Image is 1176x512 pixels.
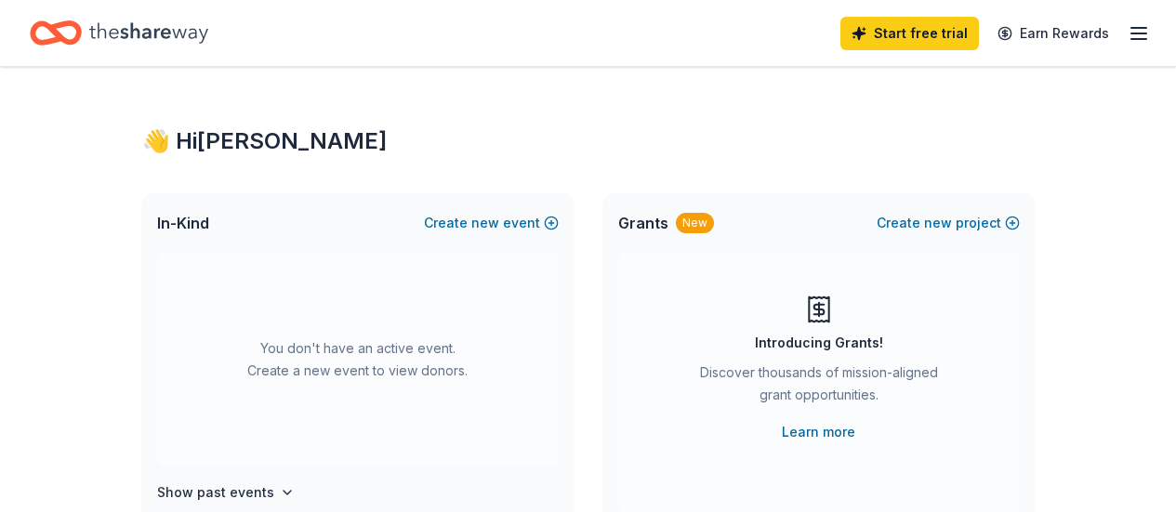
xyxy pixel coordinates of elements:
[157,481,295,504] button: Show past events
[693,361,945,414] div: Discover thousands of mission-aligned grant opportunities.
[157,253,559,466] div: You don't have an active event. Create a new event to view donors.
[30,11,208,55] a: Home
[986,17,1120,50] a: Earn Rewards
[755,332,883,354] div: Introducing Grants!
[676,213,714,233] div: New
[471,212,499,234] span: new
[157,481,274,504] h4: Show past events
[424,212,559,234] button: Createnewevent
[840,17,979,50] a: Start free trial
[924,212,952,234] span: new
[877,212,1020,234] button: Createnewproject
[157,212,209,234] span: In-Kind
[142,126,1035,156] div: 👋 Hi [PERSON_NAME]
[782,421,855,443] a: Learn more
[618,212,668,234] span: Grants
